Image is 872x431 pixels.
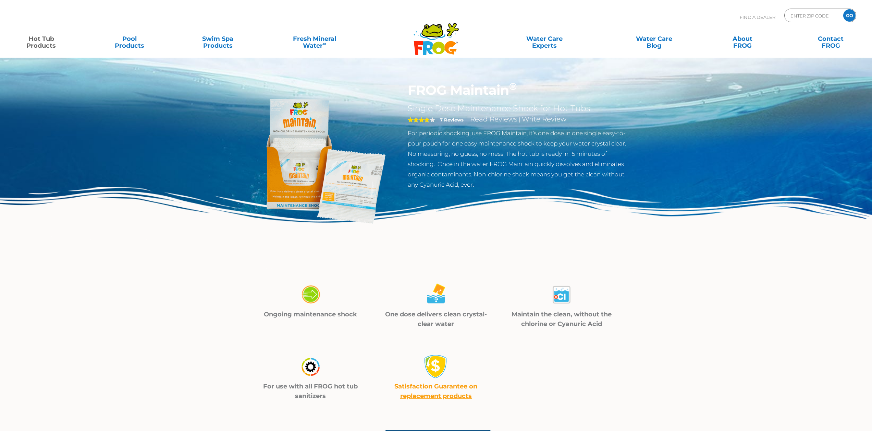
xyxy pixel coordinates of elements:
[424,282,448,307] img: maintain_4-02
[509,80,517,92] sup: ®
[241,82,398,240] img: Frog_Maintain_Hero-2-v2.png
[323,41,326,46] sup: ∞
[95,32,164,46] a: PoolProducts
[408,82,631,98] h1: FROG Maintain
[519,116,520,123] span: |
[408,117,430,123] span: 4
[298,354,322,379] img: maintain_4-04
[740,9,775,26] p: Find A Dealer
[424,354,448,378] img: money-back1-small
[408,128,631,190] p: For periodic shocking, use FROG Maintain, it’s one dose in one single easy-to-pour pouch for one ...
[382,310,490,329] p: One dose delivers clean crystal-clear water
[708,32,777,46] a: AboutFROG
[440,117,464,123] strong: 7 Reviews
[410,14,463,56] img: Frog Products Logo
[183,32,252,46] a: Swim SpaProducts
[408,103,631,114] h2: Single Dose Maintenance Shock for Hot Tubs
[507,310,616,329] p: Maintain the clean, without the chlorine or Cyanuric Acid
[489,32,600,46] a: Water CareExperts
[843,9,856,22] input: GO
[522,115,566,123] a: Write Review
[394,383,477,400] a: Satisfaction Guarantee on replacement products
[272,32,358,46] a: Fresh MineralWater∞
[620,32,688,46] a: Water CareBlog
[298,282,322,307] img: maintain_4-01
[797,32,865,46] a: ContactFROG
[256,382,365,401] p: For use with all FROG hot tub sanitizers
[550,282,574,307] img: maintain_4-03
[7,32,75,46] a: Hot TubProducts
[256,310,365,319] p: Ongoing maintenance shock
[470,115,517,123] a: Read Reviews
